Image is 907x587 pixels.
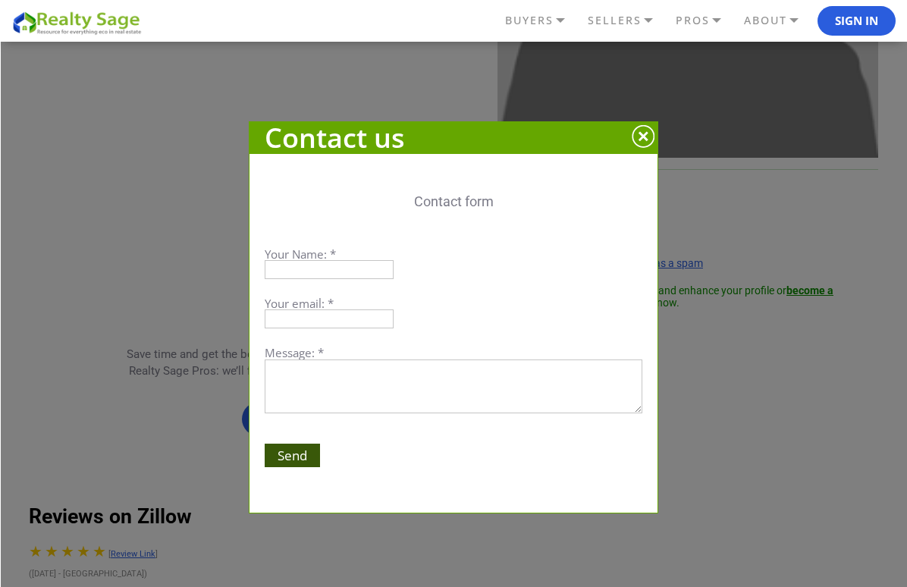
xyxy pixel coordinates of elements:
p: Contact form [265,192,642,211]
img: REALTY SAGE [11,9,148,36]
div: Your email: * [265,298,642,309]
input: Send [265,444,320,467]
button: Sign In [818,6,896,36]
h1: Contact us [250,122,657,154]
a: PROS [672,8,740,33]
div: Message: * [265,347,642,359]
a: ABOUT [740,8,818,33]
div: Your Name: * [265,249,642,260]
a: BUYERS [501,8,584,33]
a: SELLERS [584,8,672,33]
